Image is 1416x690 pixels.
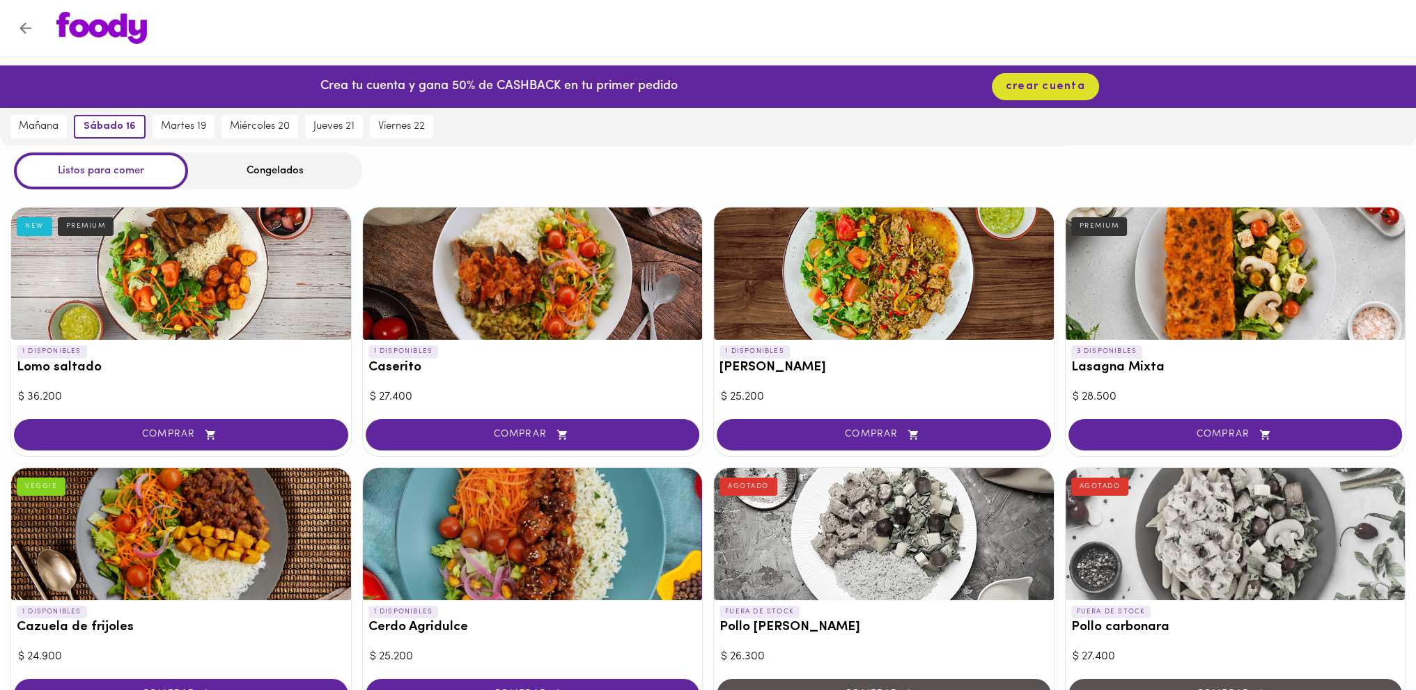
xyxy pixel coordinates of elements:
div: AGOTADO [1071,478,1129,496]
p: Crea tu cuenta y gana 50% de CASHBACK en tu primer pedido [320,78,678,96]
div: Lasagna Mixta [1066,207,1406,340]
div: VEGGIE [17,478,65,496]
h3: Cazuela de frijoles [17,620,345,635]
div: $ 27.400 [1073,649,1399,665]
p: 1 DISPONIBLES [17,606,87,618]
div: Congelados [188,152,362,189]
div: PREMIUM [1071,217,1128,235]
button: viernes 22 [370,115,433,139]
div: $ 25.200 [370,649,696,665]
p: 1 DISPONIBLES [368,606,439,618]
h3: Lomo saltado [17,361,345,375]
span: COMPRAR [31,429,331,441]
div: Arroz chaufa [714,207,1054,340]
img: logo.png [56,12,147,44]
span: martes 19 [161,120,206,133]
span: mañana [19,120,59,133]
div: $ 27.400 [370,389,696,405]
div: Pollo carbonara [1066,468,1406,600]
p: 3 DISPONIBLES [1071,345,1143,358]
p: FUERA DE STOCK [1071,606,1151,618]
div: NEW [17,217,52,235]
span: miércoles 20 [230,120,290,133]
span: sábado 16 [84,120,136,133]
div: Caserito [363,207,703,340]
button: COMPRAR [717,419,1051,450]
button: miércoles 20 [221,115,298,139]
p: FUERA DE STOCK [719,606,800,618]
div: Listos para comer [14,152,188,189]
button: Volver [8,11,42,45]
p: 1 DISPONIBLES [17,345,87,358]
span: COMPRAR [1086,429,1385,441]
span: COMPRAR [383,429,683,441]
div: AGOTADO [719,478,777,496]
div: $ 28.500 [1073,389,1399,405]
p: 1 DISPONIBLES [719,345,790,358]
div: Cazuela de frijoles [11,468,351,600]
div: $ 25.200 [721,389,1047,405]
div: $ 26.300 [721,649,1047,665]
span: crear cuenta [1006,80,1085,93]
button: martes 19 [153,115,215,139]
div: Cerdo Agridulce [363,468,703,600]
h3: Lasagna Mixta [1071,361,1400,375]
h3: Cerdo Agridulce [368,620,697,635]
h3: Caserito [368,361,697,375]
span: COMPRAR [734,429,1034,441]
iframe: Messagebird Livechat Widget [1335,609,1402,676]
h3: Pollo carbonara [1071,620,1400,635]
h3: [PERSON_NAME] [719,361,1048,375]
button: crear cuenta [992,73,1099,100]
button: COMPRAR [1068,419,1403,450]
span: viernes 22 [378,120,425,133]
button: COMPRAR [366,419,700,450]
button: COMPRAR [14,419,348,450]
div: $ 24.900 [18,649,344,665]
p: 1 DISPONIBLES [368,345,439,358]
button: sábado 16 [74,115,146,139]
div: Lomo saltado [11,207,351,340]
button: mañana [10,115,67,139]
button: jueves 21 [305,115,363,139]
div: $ 36.200 [18,389,344,405]
span: jueves 21 [313,120,355,133]
div: Pollo Tikka Massala [714,468,1054,600]
h3: Pollo [PERSON_NAME] [719,620,1048,635]
div: PREMIUM [58,217,114,235]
